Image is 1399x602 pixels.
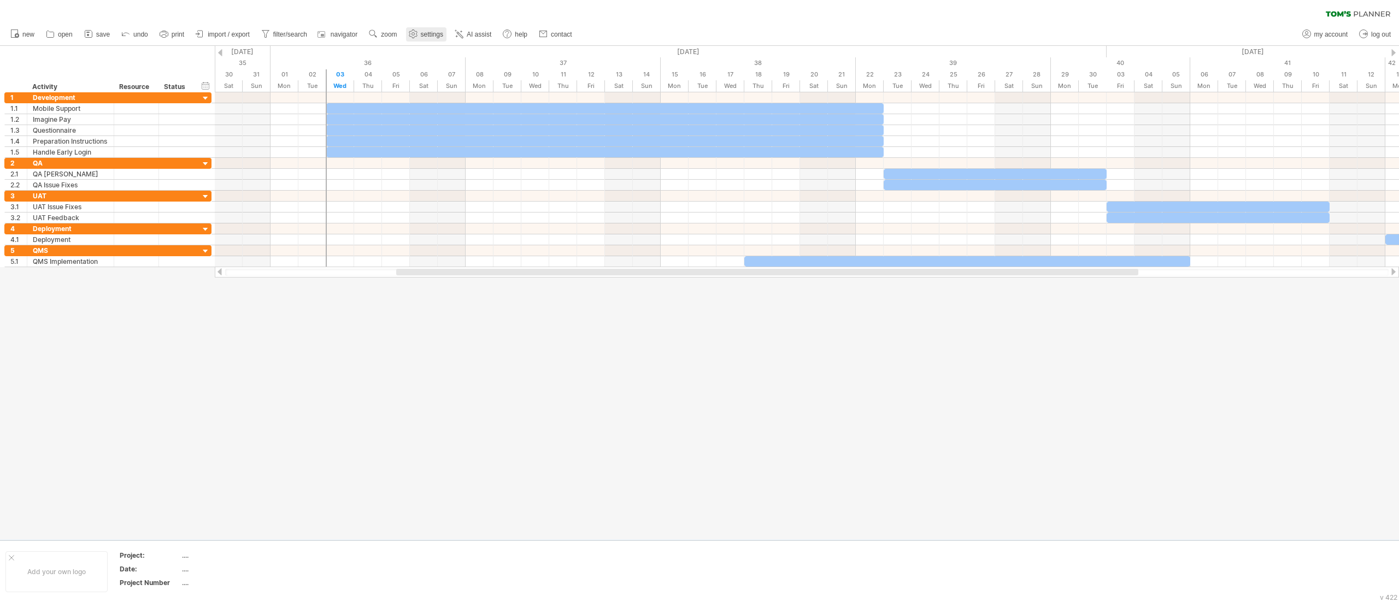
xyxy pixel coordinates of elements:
div: Monday, 6 October 2025 [1190,69,1218,80]
div: Monday, 29 September 2025 [1051,80,1079,92]
div: Sunday, 31 August 2025 [243,69,271,80]
div: Monday, 22 September 2025 [856,80,884,92]
div: 36 [271,57,466,69]
div: Development [33,92,108,103]
div: Monday, 8 September 2025 [466,80,493,92]
div: Friday, 3 October 2025 [1107,80,1135,92]
div: Wednesday, 10 September 2025 [521,80,549,92]
div: Monday, 22 September 2025 [856,69,884,80]
div: 37 [466,57,661,69]
div: 5 [10,245,27,256]
div: Saturday, 27 September 2025 [995,80,1023,92]
div: Activity [32,81,108,92]
div: Wednesday, 24 September 2025 [912,69,939,80]
div: 3 [10,191,27,201]
div: Tuesday, 9 September 2025 [493,80,521,92]
div: Tuesday, 30 September 2025 [1079,69,1107,80]
div: Wednesday, 17 September 2025 [716,69,744,80]
div: v 422 [1380,593,1397,601]
div: Saturday, 6 September 2025 [410,80,438,92]
div: Saturday, 20 September 2025 [800,69,828,80]
div: Saturday, 13 September 2025 [605,80,633,92]
div: Thursday, 25 September 2025 [939,80,967,92]
div: Wednesday, 24 September 2025 [912,80,939,92]
div: Sunday, 14 September 2025 [633,80,661,92]
span: new [22,31,34,38]
div: Sunday, 28 September 2025 [1023,69,1051,80]
div: 1.1 [10,103,27,114]
div: Sunday, 7 September 2025 [438,80,466,92]
div: UAT [33,191,108,201]
div: Saturday, 13 September 2025 [605,69,633,80]
div: Handle Early Login [33,147,108,157]
a: contact [536,27,575,42]
div: Sunday, 21 September 2025 [828,69,856,80]
div: Tuesday, 30 September 2025 [1079,80,1107,92]
div: Thursday, 18 September 2025 [744,80,772,92]
div: Friday, 3 October 2025 [1107,69,1135,80]
div: Friday, 5 September 2025 [382,80,410,92]
div: 40 [1051,57,1190,69]
div: Sunday, 12 October 2025 [1357,69,1385,80]
div: Questionnaire [33,125,108,135]
div: Tuesday, 9 September 2025 [493,69,521,80]
a: undo [119,27,151,42]
div: QA Issue Fixes [33,180,108,190]
div: Saturday, 30 August 2025 [215,80,243,92]
div: Sunday, 14 September 2025 [633,69,661,80]
div: Monday, 15 September 2025 [661,69,689,80]
div: 39 [856,57,1051,69]
div: QA [PERSON_NAME] [33,169,108,179]
div: 1.4 [10,136,27,146]
span: import / export [208,31,250,38]
span: filter/search [273,31,307,38]
div: Monday, 15 September 2025 [661,80,689,92]
div: Saturday, 6 September 2025 [410,69,438,80]
div: 2.2 [10,180,27,190]
div: Sunday, 31 August 2025 [243,80,271,92]
div: Monday, 6 October 2025 [1190,80,1218,92]
div: Imagine Pay [33,114,108,125]
div: Tuesday, 16 September 2025 [689,69,716,80]
a: zoom [366,27,400,42]
span: open [58,31,73,38]
div: 4 [10,223,27,234]
a: help [500,27,531,42]
a: settings [406,27,446,42]
div: Friday, 12 September 2025 [577,80,605,92]
div: .... [182,564,274,574]
div: .... [182,551,274,560]
div: Project: [120,551,180,560]
div: Friday, 19 September 2025 [772,69,800,80]
div: 5.1 [10,256,27,267]
a: open [43,27,76,42]
div: Sunday, 28 September 2025 [1023,80,1051,92]
div: Tuesday, 16 September 2025 [689,80,716,92]
div: Mobile Support [33,103,108,114]
div: Wednesday, 8 October 2025 [1246,80,1274,92]
div: Friday, 26 September 2025 [967,69,995,80]
span: settings [421,31,443,38]
div: Monday, 1 September 2025 [271,80,298,92]
div: Saturday, 27 September 2025 [995,69,1023,80]
div: Saturday, 30 August 2025 [215,69,243,80]
div: Tuesday, 2 September 2025 [298,80,326,92]
a: my account [1300,27,1351,42]
div: Monday, 8 September 2025 [466,69,493,80]
a: navigator [316,27,361,42]
div: Friday, 5 September 2025 [382,69,410,80]
a: save [81,27,113,42]
div: Thursday, 11 September 2025 [549,69,577,80]
span: log out [1371,31,1391,38]
span: navigator [331,31,357,38]
div: Tuesday, 23 September 2025 [884,69,912,80]
div: 1.3 [10,125,27,135]
a: AI assist [452,27,495,42]
div: Sunday, 5 October 2025 [1162,69,1190,80]
div: Status [164,81,188,92]
div: Saturday, 4 October 2025 [1135,80,1162,92]
span: my account [1314,31,1348,38]
div: 4.1 [10,234,27,245]
div: Wednesday, 17 September 2025 [716,80,744,92]
div: Monday, 29 September 2025 [1051,69,1079,80]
